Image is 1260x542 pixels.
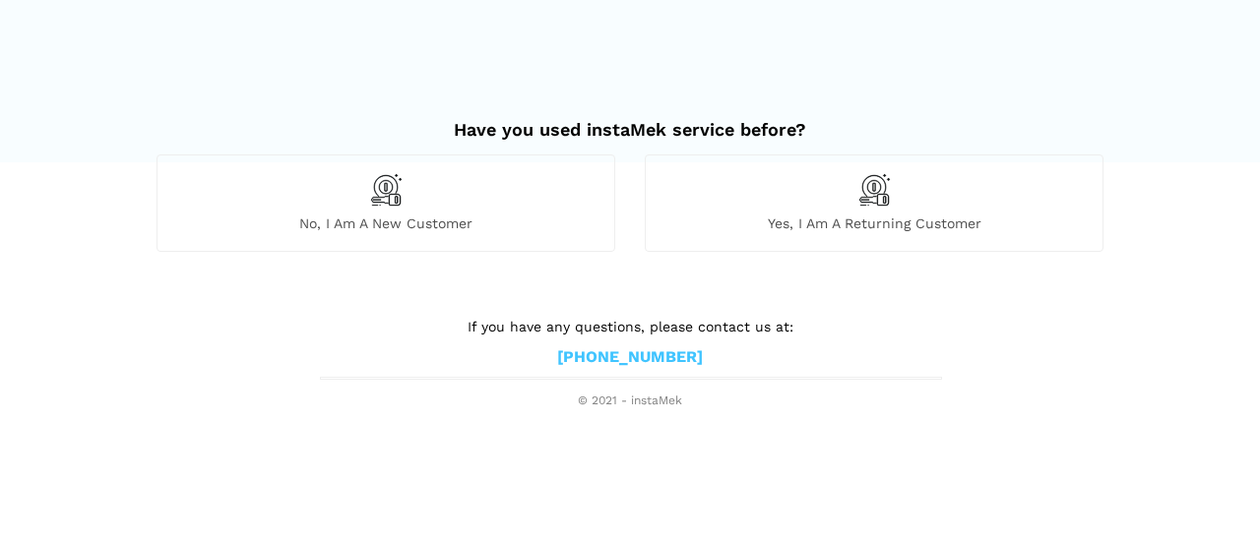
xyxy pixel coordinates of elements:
[157,99,1103,141] h2: Have you used instaMek service before?
[557,347,703,368] a: [PHONE_NUMBER]
[320,393,940,409] span: © 2021 - instaMek
[320,316,940,337] p: If you have any questions, please contact us at:
[646,214,1102,232] span: Yes, I am a returning customer
[157,214,614,232] span: No, I am a new customer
